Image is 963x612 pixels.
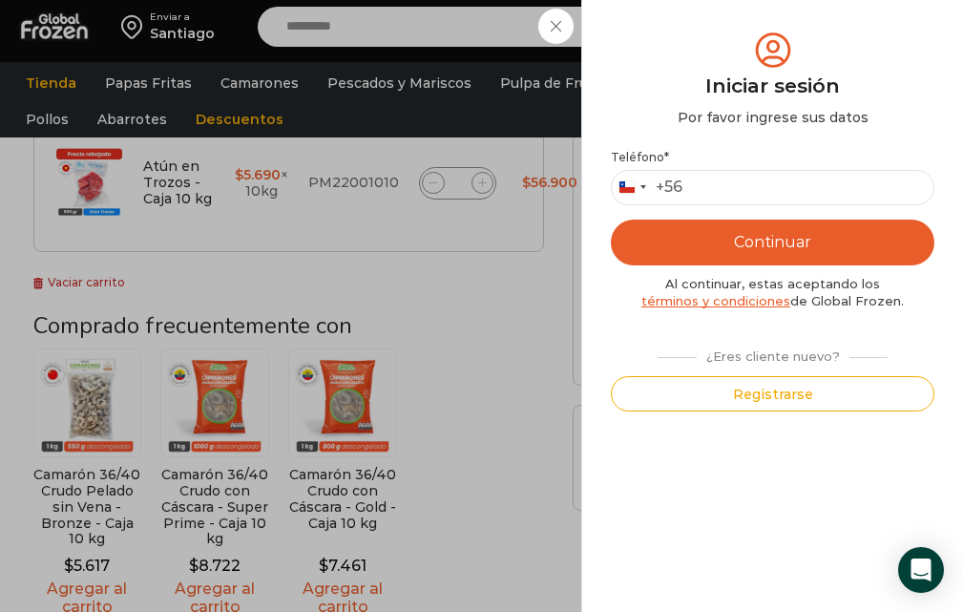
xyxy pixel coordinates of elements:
[641,293,790,308] a: términos y condiciones
[611,72,934,100] div: Iniciar sesión
[611,220,934,265] button: Continuar
[656,178,682,198] div: +56
[611,275,934,310] div: Al continuar, estas aceptando los de Global Frozen.
[898,547,944,593] div: Open Intercom Messenger
[751,29,795,72] img: tabler-icon-user-circle.svg
[612,171,682,204] button: Selected country
[611,108,934,127] div: Por favor ingrese sus datos
[648,341,897,366] div: ¿Eres cliente nuevo?
[611,150,934,165] label: Teléfono
[611,376,934,412] button: Registrarse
